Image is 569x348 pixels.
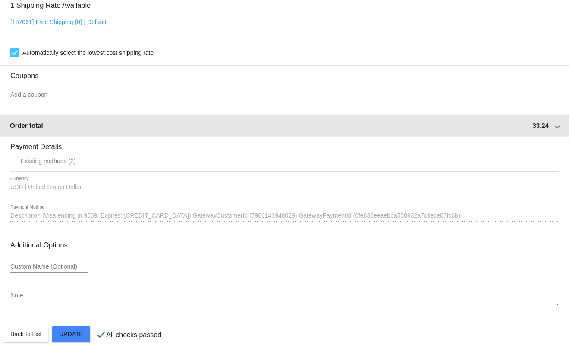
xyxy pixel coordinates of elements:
a: [187061] Free Shipping (0) | Default [10,19,106,25]
span: Update [59,331,83,338]
mat-icon: check [96,329,106,340]
h3: Coupons [10,65,559,80]
button: Back to List [3,326,48,342]
span: Automatically select the lowest cost shipping rate [22,47,154,58]
span: Order total [10,122,43,129]
span: 33.24 [532,122,549,129]
div: Existing methods (2) [21,158,76,165]
span: Back to List [10,331,41,338]
p: All checks passed [106,331,161,339]
span: USD | United States Dollar [10,183,82,190]
span: Description (Visa ending in 9539. Expires: [CREDIT_CARD_DATA]) GatewayCustomerId (7988143948029) ... [10,212,460,219]
button: Update [52,326,90,342]
h3: Additional Options [10,241,559,249]
input: Add a coupon [10,92,559,98]
input: Custom Name (Optional) [10,263,88,270]
h3: Payment Details [10,136,559,151]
